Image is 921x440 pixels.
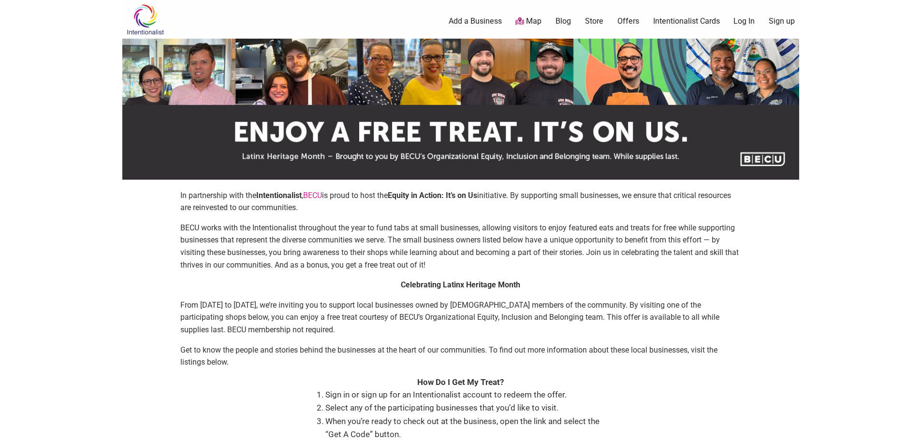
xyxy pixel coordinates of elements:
[180,189,741,214] p: In partnership with the , is proud to host the initiative. By supporting small businesses, we ens...
[617,16,639,27] a: Offers
[401,280,520,289] strong: Celebrating Latinx Heritage Month
[388,191,477,200] strong: Equity in Action: It’s on Us
[515,16,541,27] a: Map
[180,344,741,369] p: Get to know the people and stories behind the businesses at the heart of our communities. To find...
[769,16,795,27] a: Sign up
[122,39,799,180] img: sponsor logo
[449,16,502,27] a: Add a Business
[256,191,302,200] strong: Intentionalist
[733,16,755,27] a: Log In
[303,191,322,200] a: BECU
[585,16,603,27] a: Store
[180,299,741,336] p: From [DATE] to [DATE], we’re inviting you to support local businesses owned by [DEMOGRAPHIC_DATA]...
[417,377,504,387] strong: How Do I Get My Treat?
[325,401,606,414] li: Select any of the participating businesses that you’d like to visit.
[180,222,741,271] p: BECU works with the Intentionalist throughout the year to fund tabs at small businesses, allowing...
[653,16,720,27] a: Intentionalist Cards
[556,16,571,27] a: Blog
[122,4,168,35] img: Intentionalist
[325,388,606,401] li: Sign in or sign up for an Intentionalist account to redeem the offer.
